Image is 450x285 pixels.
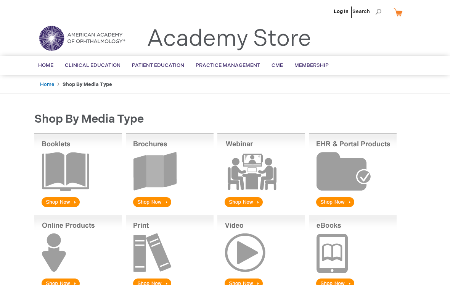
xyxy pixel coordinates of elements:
[34,133,122,209] img: Booklets
[126,133,214,209] img: Brochures
[147,25,311,53] a: Academy Store
[352,4,381,19] span: Search
[40,81,54,87] a: Home
[217,133,305,209] img: Webinar
[38,62,53,68] span: Home
[34,204,122,210] a: Booklets
[272,62,283,68] span: CME
[334,8,349,15] a: Log In
[196,62,260,68] span: Practice Management
[65,62,121,68] span: Clinical Education
[63,81,112,87] strong: Shop by Media Type
[34,112,144,126] span: Shop by Media Type
[132,62,184,68] span: Patient Education
[126,204,214,210] a: Brochures
[217,204,305,210] a: Webinar
[309,133,397,209] img: EHR & Portal Products
[309,204,397,210] a: EHR & Portal Products
[294,62,329,68] span: Membership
